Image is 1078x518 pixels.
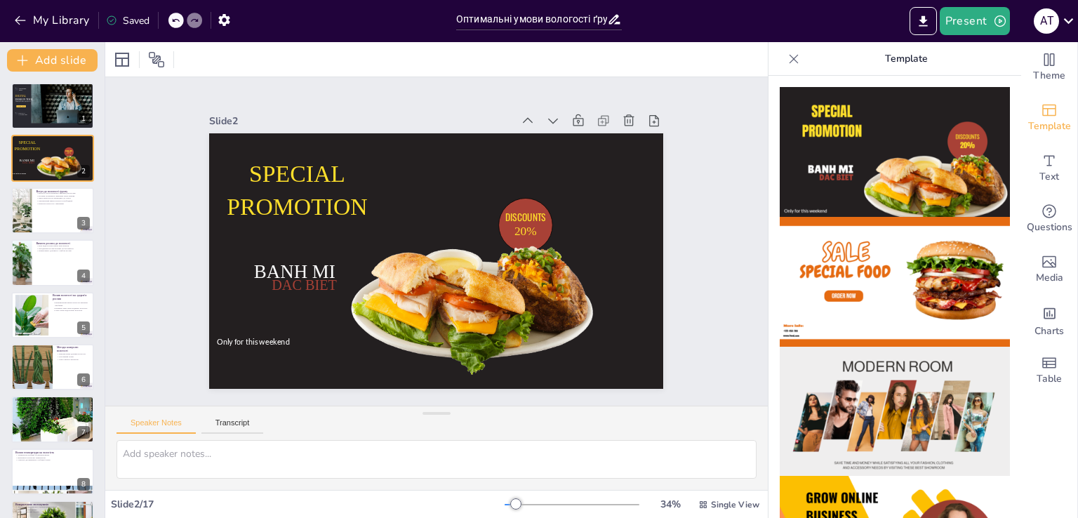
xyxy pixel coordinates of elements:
[940,7,1010,35] button: Present
[15,453,90,456] p: Температура впливає на випаровування
[1021,143,1077,194] div: Add text boxes
[780,87,1010,217] img: thumb-1.png
[11,344,94,390] div: 6
[1034,324,1064,339] span: Charts
[1027,220,1072,235] span: Questions
[13,172,26,173] span: Only for this weekend
[77,270,90,282] div: 4
[22,161,34,164] span: DAC BIET
[77,373,90,386] div: 6
[15,94,27,97] span: DIGITAL
[1033,68,1065,84] span: Theme
[7,49,98,72] button: Add slide
[15,140,41,151] span: SPECIAL PROMOTION
[11,135,94,181] div: 2
[53,306,90,309] p: Кореневі гнилі через надмірну вологість
[77,426,90,439] div: 7
[201,418,264,434] button: Transcript
[18,106,25,107] span: START NOW
[1036,270,1063,286] span: Media
[148,51,165,68] span: Position
[15,401,90,404] p: Оптимальні рівні вологості 40% до 60%
[15,398,90,402] p: Оптимальні рівні вологості
[15,101,31,102] span: Increase your business quickly with us
[1021,42,1077,93] div: Change the overall theme
[53,301,90,306] p: Неправильний рівень вологості викликає проблеми
[77,217,90,230] div: 3
[18,113,25,114] span: CONTACT US
[15,98,34,100] span: DESIGN TOOL
[111,498,505,511] div: Slide 2 / 17
[19,88,26,90] span: Sendsteps
[456,9,607,29] input: Insert title
[36,197,90,199] p: Недостатня волога призводить до стресу
[36,247,90,250] p: Походження рослин впливає на їхні вимоги
[57,358,90,361] p: Різні стратегії контролю
[653,498,687,511] div: 34 %
[36,190,90,194] p: Вступ до вологості ґрунту
[11,449,94,495] div: 8
[11,9,95,32] button: My Library
[36,241,90,246] p: Вимоги рослин до вологості
[1021,244,1077,295] div: Add images, graphics, shapes or video
[1039,169,1059,185] span: Text
[15,404,90,406] p: Важливість контролю вологості
[711,499,759,510] span: Single View
[36,199,90,202] p: Оптимальний рівень вологості необхідний
[18,114,27,115] span: +123-456-7890
[111,48,133,71] div: Layout
[15,505,90,508] p: Зволожувачі допомагають підтримувати вологість
[254,261,335,282] span: BANH MI
[780,347,1010,477] img: thumb-3.png
[117,418,196,434] button: Speaker Notes
[15,450,90,454] p: Вплив температури на вологість
[11,187,94,234] div: 3
[77,321,90,334] div: 5
[106,14,149,27] div: Saved
[15,406,90,409] p: Уникнення проблем з вологою
[1037,371,1062,387] span: Table
[805,42,1007,76] p: Template
[1028,119,1071,134] span: Template
[11,239,94,286] div: 4
[1021,345,1077,396] div: Add a table
[505,210,546,224] span: DISCOUNTS
[1021,295,1077,345] div: Add charts and graphs
[15,503,90,507] p: Використання зволожувачів
[1034,8,1059,34] div: А Т
[1021,93,1077,143] div: Add ready made slides
[77,165,90,178] div: 2
[15,511,90,514] p: Покращення стану рослин
[20,159,34,162] span: BANH MI
[11,83,94,129] div: 1
[1021,194,1077,244] div: Get real-time input from your audience
[19,89,22,91] span: Editor
[910,7,937,35] button: Export to PowerPoint
[57,353,90,356] p: Використання датчиків вологості
[53,309,90,312] p: Стрес через недостатню вологість
[36,250,90,253] p: Знання вимог допомагає у виборі рослин
[217,337,290,346] span: Only for this weekend
[15,458,90,461] p: Спекотні дні вимагають особливої уваги
[15,456,90,459] p: Важливість контролю температури
[36,194,90,197] p: Рослини поглинають живлення через коріння
[209,114,512,128] div: Slide 2
[36,192,90,194] p: Волога в ґрунті критично важлива для рослин
[15,508,90,511] p: Корисні в сухих умовах
[57,345,90,353] p: Методи контролю вологості
[77,478,90,491] div: 8
[36,245,90,248] p: Різні види рослин мають різні вимоги
[77,112,90,125] div: 1
[780,217,1010,347] img: thumb-2.png
[53,293,90,301] p: Вплив вологості на здоров'я рослин
[11,396,94,442] div: 7
[272,277,338,293] span: DAC BIET
[57,355,90,358] p: Регулярний полив
[1034,7,1059,35] button: А Т
[11,292,94,338] div: 5
[36,202,90,205] p: Контроль вологості є важливим
[227,161,368,220] span: SPECIAL PROMOTION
